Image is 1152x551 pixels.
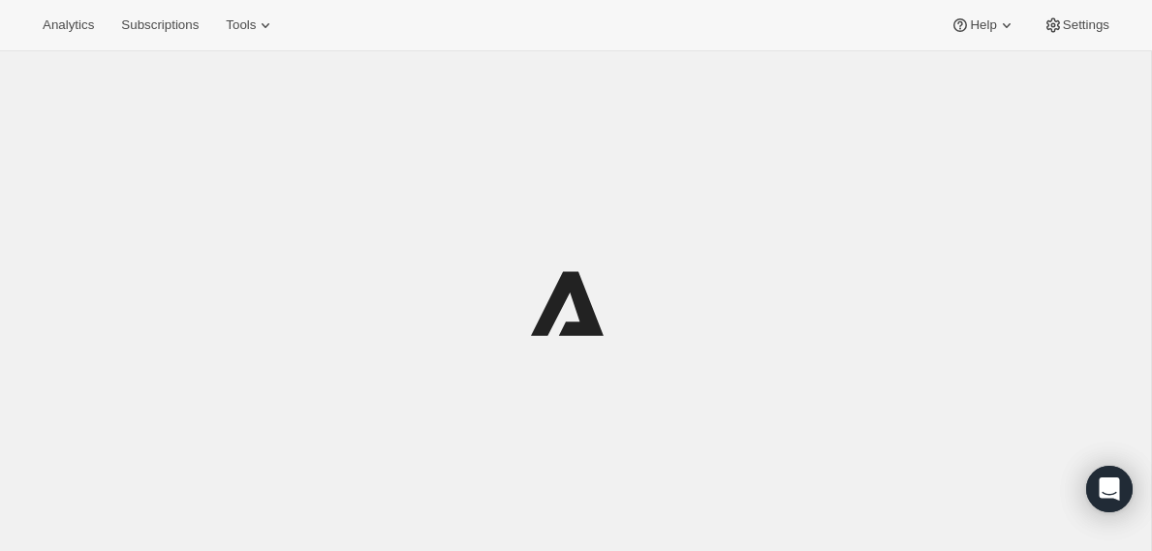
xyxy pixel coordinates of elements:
[939,12,1027,39] button: Help
[109,12,210,39] button: Subscriptions
[31,12,106,39] button: Analytics
[43,17,94,33] span: Analytics
[1063,17,1109,33] span: Settings
[970,17,996,33] span: Help
[1086,466,1133,512] div: Open Intercom Messenger
[214,12,287,39] button: Tools
[226,17,256,33] span: Tools
[121,17,199,33] span: Subscriptions
[1032,12,1121,39] button: Settings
